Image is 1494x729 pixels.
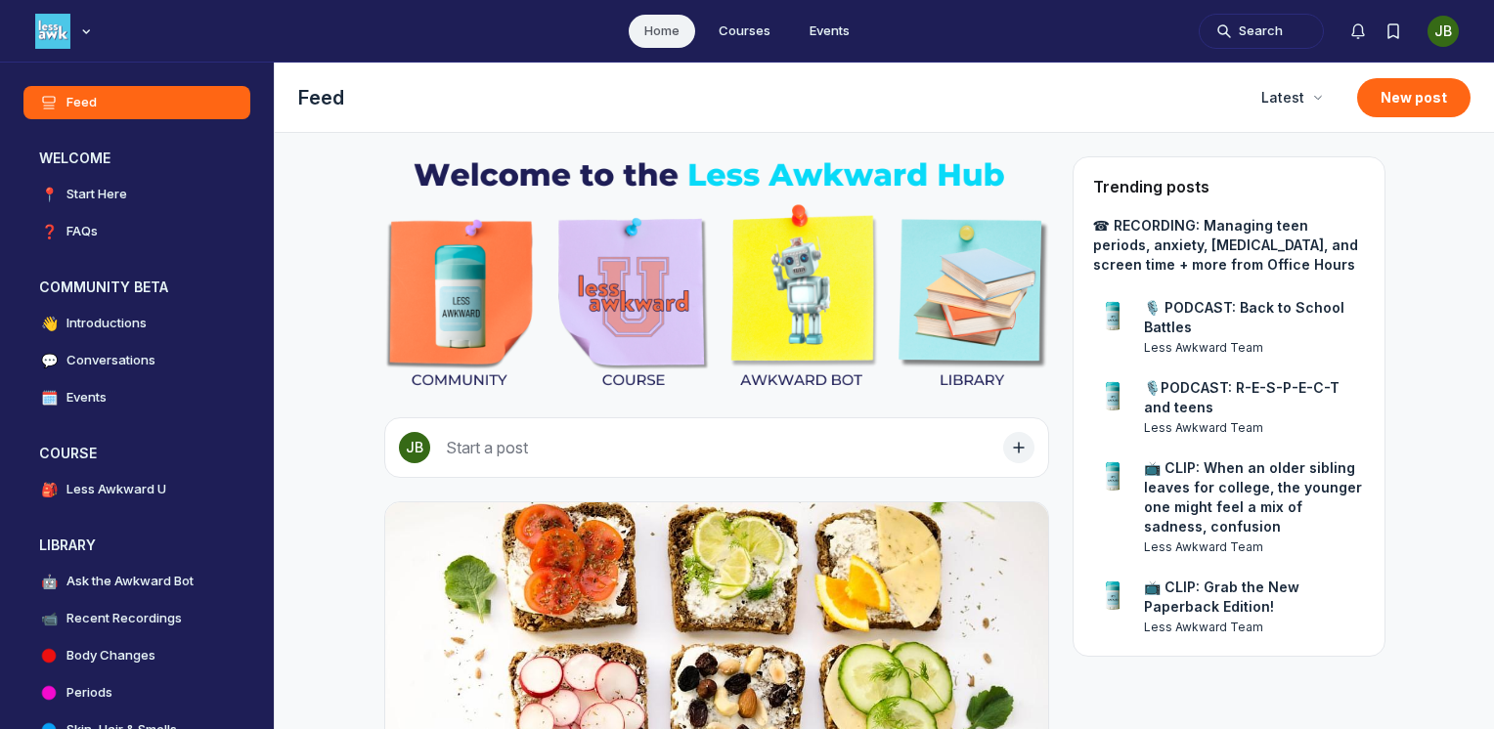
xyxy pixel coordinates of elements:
[23,143,250,174] button: WELCOMECollapse space
[39,609,59,628] span: 📹
[23,676,250,709] a: Periods
[66,351,155,370] h4: Conversations
[446,438,528,457] span: Start a post
[35,14,70,49] img: Less Awkward Hub logo
[66,93,97,112] h4: Feed
[1144,458,1365,536] a: 📺 CLIP: When an older sibling leaves for college, the younger one might feel a mix of sadness, co...
[1261,88,1304,107] span: Latest
[39,222,59,241] span: ❓
[23,639,250,672] a: Body Changes
[39,536,96,555] h3: LIBRARY
[39,572,59,591] span: 🤖
[23,438,250,469] button: COURSECollapse space
[23,602,250,635] a: 📹Recent Recordings
[1428,16,1459,47] button: User menu options
[794,15,865,48] a: Events
[66,314,147,333] h4: Introductions
[275,63,1494,133] header: Page Header
[1376,14,1411,49] button: Bookmarks
[39,278,168,297] h3: COMMUNITY BETA
[39,388,59,407] span: 🗓️
[66,683,112,703] h4: Periods
[66,480,166,499] h4: Less Awkward U
[1144,578,1365,617] a: 📺 CLIP: Grab the New Paperback Edition!
[66,646,155,665] h4: Body Changes
[1144,619,1365,636] a: View user profile
[1093,298,1132,337] a: View user profile
[1340,14,1376,49] button: Notifications
[399,432,430,463] div: JB
[1144,419,1365,437] a: View user profile
[23,473,250,506] a: 🎒Less Awkward U
[23,307,250,340] a: 👋Introductions
[39,185,59,204] span: 📍
[1428,16,1459,47] div: JB
[1144,538,1365,556] a: View user profile
[1144,339,1365,357] a: View user profile
[23,565,250,598] a: 🤖Ask the Awkward Bot
[23,381,250,414] a: 🗓️Events
[1199,14,1324,49] button: Search
[39,444,97,463] h3: COURSE
[66,609,182,628] h4: Recent Recordings
[629,15,695,48] a: Home
[39,351,59,370] span: 💬
[23,178,250,211] a: 📍Start Here
[1093,216,1365,275] a: ☎ RECORDING: Managing teen periods, anxiety, [MEDICAL_DATA], and screen time + more from Office H...
[66,572,194,591] h4: Ask the Awkward Bot
[298,84,1234,111] h1: Feed
[39,480,59,499] span: 🎒
[1144,378,1365,417] a: 🎙️PODCAST: R-E-S-P-E-C-T and teens
[66,185,127,204] h4: Start Here
[1093,378,1132,417] a: View user profile
[23,215,250,248] a: ❓FAQs
[66,222,98,241] h4: FAQs
[1144,298,1365,337] a: 🎙️ PODCAST: Back to School Battles
[384,417,1049,478] button: Start a post
[35,12,96,51] button: Less Awkward Hub logo
[1093,458,1132,497] a: View user profile
[1093,177,1209,196] h4: Trending posts
[23,86,250,119] a: Feed
[1357,78,1471,117] button: New post
[23,530,250,561] button: LIBRARYCollapse space
[1093,578,1132,617] a: View user profile
[66,388,107,407] h4: Events
[23,344,250,377] a: 💬Conversations
[39,314,59,333] span: 👋
[1250,80,1334,115] button: Latest
[23,272,250,303] button: COMMUNITY BETACollapse space
[703,15,786,48] a: Courses
[39,149,110,168] h3: WELCOME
